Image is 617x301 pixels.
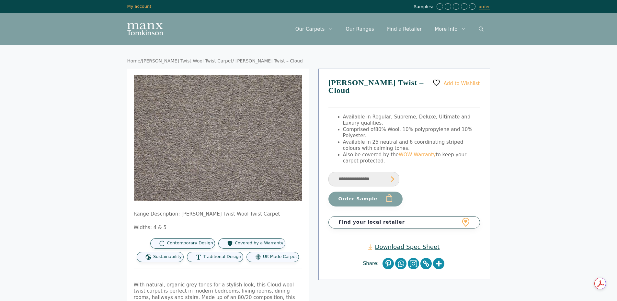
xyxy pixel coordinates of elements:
[399,152,436,158] a: WOW Warranty
[444,80,480,86] span: Add to Wishlist
[167,240,213,246] span: Contemporary Design
[414,4,435,10] span: Samples:
[328,192,403,206] button: Order Sample
[203,254,241,260] span: Traditional Design
[381,19,428,39] a: Find a Retailer
[289,19,339,39] a: Our Carpets
[127,4,152,9] a: My account
[142,58,233,63] a: [PERSON_NAME] Twist Wool Twist Carpet
[134,211,302,217] p: Range Description: [PERSON_NAME] Twist Wool Twist Carpet
[339,19,381,39] a: Our Ranges
[420,258,432,269] a: Copy Link
[343,127,473,139] span: 80% Wool, 10% polypropylene and 10% Polyester.
[343,139,463,151] span: Available in 25 neutral and 6 coordinating striped colours with calming tones.
[235,240,283,246] span: Covered by a Warranty
[408,258,419,269] a: Instagram
[479,4,490,9] a: order
[363,261,382,267] span: Share:
[395,258,406,269] a: Whatsapp
[432,79,480,87] a: Add to Wishlist
[368,243,440,251] a: Download Spec Sheet
[428,19,472,39] a: More Info
[383,258,394,269] a: Pinterest
[153,254,182,260] span: Sustainability
[127,58,141,63] a: Home
[127,23,163,35] img: Manx Tomkinson
[433,258,444,269] a: More
[134,225,302,231] p: Widths: 4 & 5
[343,114,471,126] span: Available in Regular, Supreme, Deluxe, Ultimate and Luxury qualities.
[343,152,480,164] li: Also be covered by the to keep your carpet protected.
[472,19,490,39] a: Open Search Bar
[127,58,490,64] nav: Breadcrumb
[289,19,490,39] nav: Primary
[263,254,297,260] span: UK Made Carpet
[328,79,480,107] h1: [PERSON_NAME] Twist – Cloud
[328,216,480,229] a: Find your local retailer
[343,127,375,132] span: Comprised of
